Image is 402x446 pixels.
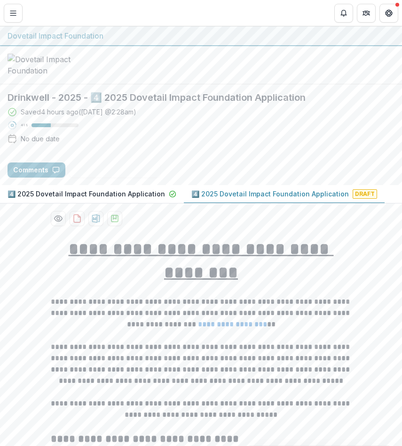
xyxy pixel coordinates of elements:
[107,211,122,226] button: download-proposal
[8,30,394,41] div: Dovetail Impact Foundation
[4,4,23,23] button: Toggle Menu
[8,54,102,76] img: Dovetail Impact Foundation
[8,162,65,178] button: Comments
[357,4,376,23] button: Partners
[191,189,349,199] p: 4️⃣ 2025 Dovetail Impact Foundation Application
[8,92,394,103] h2: Drinkwell - 2025 - 4️⃣ 2025 Dovetail Impact Foundation Application
[51,211,66,226] button: Preview facf140a-c26b-43a5-9919-93a96d530daa-3.pdf
[334,4,353,23] button: Notifications
[21,122,28,129] p: 41 %
[21,107,136,117] div: Saved 4 hours ago ( [DATE] @ 2:28am )
[88,211,103,226] button: download-proposal
[69,162,160,178] button: Answer Suggestions
[70,211,85,226] button: download-proposal
[353,189,377,199] span: Draft
[21,134,60,144] div: No due date
[8,189,165,199] p: 4️⃣ 2025 Dovetail Impact Foundation Application
[379,4,398,23] button: Get Help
